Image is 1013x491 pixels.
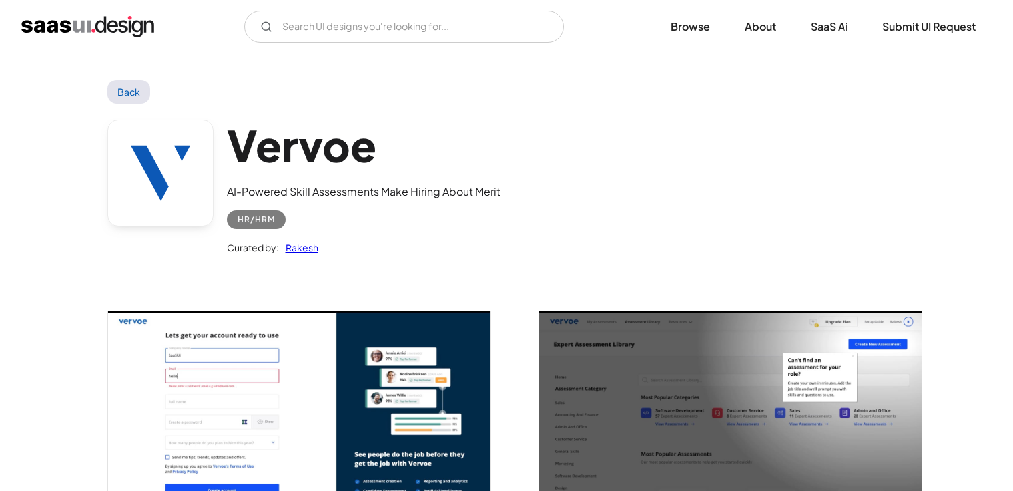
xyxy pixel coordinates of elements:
[729,12,792,41] a: About
[227,184,500,200] div: AI-Powered Skill Assessments Make Hiring About Merit
[21,16,154,37] a: home
[227,120,500,171] h1: Vervoe
[279,240,318,255] a: Rakesh
[866,12,992,41] a: Submit UI Request
[107,80,151,104] a: Back
[655,12,726,41] a: Browse
[227,240,279,255] div: Curated by:
[244,11,564,43] input: Search UI designs you're looking for...
[244,11,564,43] form: Email Form
[795,12,864,41] a: SaaS Ai
[238,212,275,228] div: HR/HRM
